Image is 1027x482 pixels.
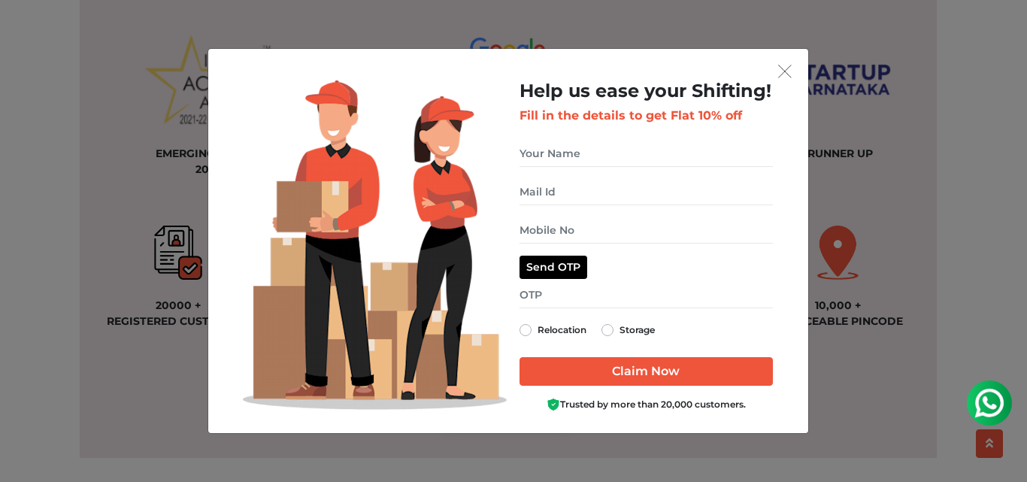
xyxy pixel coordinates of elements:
input: Mobile No [520,217,773,244]
input: OTP [520,282,773,308]
img: Boxigo Customer Shield [547,398,560,411]
button: Send OTP [520,256,587,279]
label: Relocation [538,321,586,339]
img: exit [778,65,792,78]
img: whatsapp-icon.svg [15,15,45,45]
input: Your Name [520,141,773,167]
h3: Fill in the details to get Flat 10% off [520,108,773,123]
input: Mail Id [520,179,773,205]
div: Trusted by more than 20,000 customers. [520,398,773,412]
input: Claim Now [520,357,773,386]
img: Lead Welcome Image [243,80,507,410]
label: Storage [620,321,655,339]
h2: Help us ease your Shifting! [520,80,773,102]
